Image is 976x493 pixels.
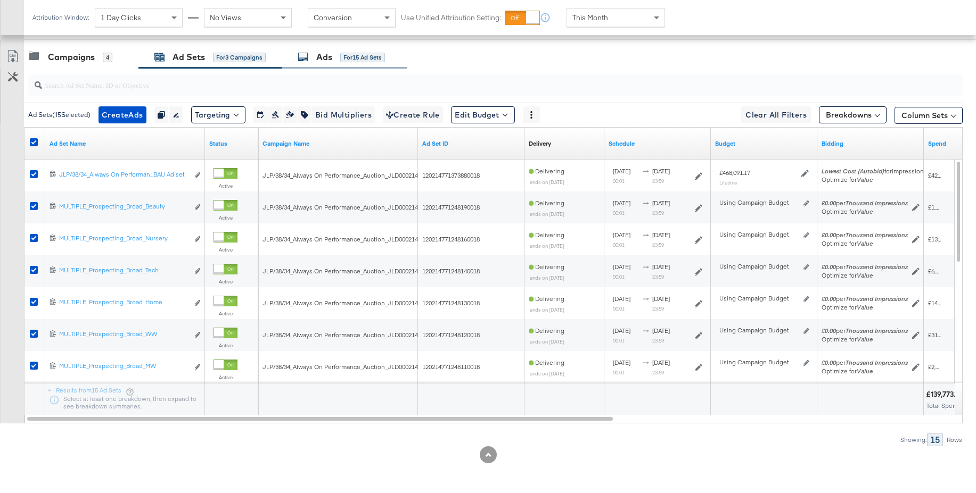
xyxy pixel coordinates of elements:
[613,178,625,184] sub: 00:01
[613,295,630,303] span: [DATE]
[529,199,564,207] span: Delivering
[50,139,201,148] a: Your Ad Set name.
[846,231,908,239] em: Thousand Impressions
[191,106,245,123] button: Targeting
[263,235,768,243] span: JLP/38/34_Always On Performance_Auction_JLD0002148831_JL_FBIG_CatalogueSales-Purchase_BR_L_MX_AOP...
[822,327,908,335] span: per
[652,358,670,366] span: [DATE]
[822,176,927,184] div: Optimize for
[927,433,943,446] div: 15
[42,70,877,91] input: Search Ad Set Name, ID or Objective
[928,363,950,371] span: £2,371.74
[530,211,564,217] sub: ends on [DATE]
[59,362,188,373] a: MULTIPLE_Prospecting_Broad_MW
[846,327,908,335] em: Thousand Impressions
[822,358,836,366] em: £0.00
[652,178,664,184] sub: 23:59
[822,207,908,216] div: Optimize for
[59,266,188,277] a: MULTIPLE_Prospecting_Broad_Tech
[946,436,963,444] div: Rows
[214,310,237,317] label: Active
[210,13,241,22] span: No Views
[652,295,670,303] span: [DATE]
[822,199,908,207] span: per
[857,367,873,375] em: Value
[846,295,908,303] em: Thousand Impressions
[103,53,112,62] div: 4
[214,214,237,221] label: Active
[822,167,884,175] em: Lowest Cost (Autobid)
[822,139,920,148] a: Shows your bid and optimisation settings for this Ad Set.
[857,271,873,279] em: Value
[928,203,950,211] span: £1,500.57
[719,326,801,335] div: Using Campaign Budget
[214,374,237,381] label: Active
[28,110,91,120] div: Ad Sets ( 15 Selected)
[609,139,707,148] a: Shows when your Ad Set is scheduled to deliver.
[822,231,836,239] em: £0.00
[422,203,480,211] span: 120214771248190018
[613,210,625,216] sub: 00:01
[719,198,801,207] div: Using Campaign Budget
[822,271,908,280] div: Optimize for
[422,235,480,243] span: 120214771248160018
[59,234,188,243] div: MULTIPLE_Prospecting_Broad_Nursery
[745,108,807,122] span: Clear All Filters
[652,305,664,312] sub: 23:59
[263,267,768,275] span: JLP/38/34_Always On Performance_Auction_JLD0002148831_JL_FBIG_CatalogueSales-Purchase_BR_L_MX_AOP...
[846,199,908,207] em: Thousand Impressions
[214,342,237,349] label: Active
[386,108,440,122] span: Create Rule
[613,199,630,207] span: [DATE]
[613,358,630,366] span: [DATE]
[719,179,737,186] sub: Lifetime
[822,199,836,207] em: £0.00
[822,367,908,375] div: Optimize for
[311,106,375,123] button: Bid Multipliers
[314,13,352,22] span: Conversion
[857,239,873,247] em: Value
[822,327,836,335] em: £0.00
[822,295,908,303] span: per
[101,13,141,22] span: 1 Day Clicks
[857,335,873,343] em: Value
[652,337,664,344] sub: 23:59
[529,358,564,366] span: Delivering
[572,13,608,22] span: This Month
[613,305,625,312] sub: 00:01
[59,170,188,179] div: JLP/38/34_Always On Performan...BAU Ad set
[59,298,188,306] div: MULTIPLE_Prospecting_Broad_Home
[652,167,670,175] span: [DATE]
[613,167,630,175] span: [DATE]
[846,263,908,271] em: Thousand Impressions
[32,14,89,21] div: Attribution Window:
[822,231,908,239] span: per
[822,239,908,248] div: Optimize for
[613,231,630,239] span: [DATE]
[857,176,873,183] em: Value
[99,106,146,123] button: CreateAds
[214,246,237,253] label: Active
[928,267,950,275] span: £6,298.73
[263,139,414,148] a: Your campaign name.
[928,299,950,307] span: £14,792.39
[529,231,564,239] span: Delivering
[822,263,836,271] em: £0.00
[822,335,908,344] div: Optimize for
[900,436,927,444] div: Showing:
[652,263,670,271] span: [DATE]
[719,358,801,366] div: Using Campaign Budget
[59,234,188,245] a: MULTIPLE_Prospecting_Broad_Nursery
[102,108,143,122] span: Create Ads
[59,202,188,213] a: MULTIPLE_Prospecting_Broad_Beauty
[928,331,950,339] span: £31,527.34
[59,362,188,370] div: MULTIPLE_Prospecting_Broad_MW
[263,363,768,371] span: JLP/38/34_Always On Performance_Auction_JLD0002148831_JL_FBIG_CatalogueSales-Purchase_BR_L_MX_AOP...
[422,171,480,179] span: 120214771373880018
[928,235,950,243] span: £13,445.59
[316,51,332,63] div: Ads
[926,389,967,399] div: £139,773.59
[214,278,237,285] label: Active
[422,139,520,148] a: Your Ad Set ID.
[928,171,950,179] span: £42,083.39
